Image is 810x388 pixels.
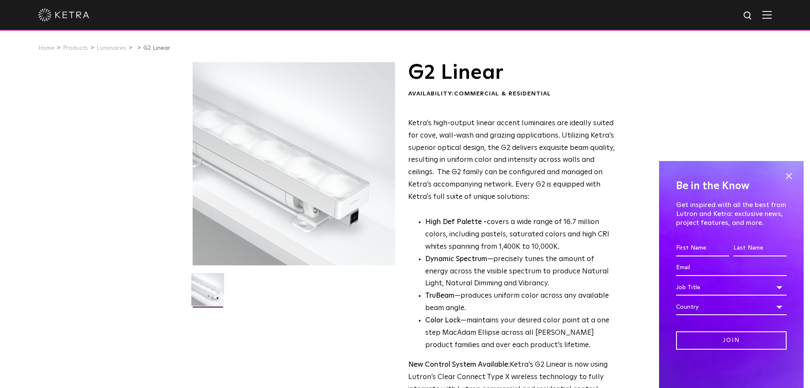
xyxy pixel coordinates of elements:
[38,45,54,51] a: Home
[733,240,787,256] input: Last Name
[676,331,787,350] input: Join
[454,91,551,97] span: Commercial & Residential
[425,256,487,263] strong: Dynamic Spectrum
[676,201,787,227] p: Get inspired with all the best from Lutron and Ketra: exclusive news, project features, and more.
[191,273,224,312] img: G2-Linear-2021-Web-Square
[143,45,170,51] a: G2 Linear
[408,118,615,204] p: Ketra’s high-output linear accent luminaires are ideally suited for cove, wall-wash and grazing a...
[97,45,126,51] a: Luminaires
[425,317,460,324] strong: Color Lock
[408,62,615,83] h1: G2 Linear
[676,299,787,315] div: Country
[425,315,615,352] li: —maintains your desired color point at a one step MacAdam Ellipse across all [PERSON_NAME] produc...
[425,253,615,290] li: —precisely tunes the amount of energy across the visible spectrum to produce Natural Light, Natur...
[425,218,487,226] strong: High Def Palette -
[676,178,787,194] h4: Be in the Know
[38,9,89,21] img: ketra-logo-2019-white
[425,290,615,315] li: —produces uniform color across any available beam angle.
[408,361,510,368] strong: New Control System Available:
[676,279,787,296] div: Job Title
[408,90,615,98] div: Availability:
[676,240,729,256] input: First Name
[762,11,772,19] img: Hamburger%20Nav.svg
[425,292,455,299] strong: TruBeam
[743,11,753,21] img: search icon
[676,260,787,276] input: Email
[425,216,615,253] p: covers a wide range of 16.7 million colors, including pastels, saturated colors and high CRI whit...
[63,45,88,51] a: Products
